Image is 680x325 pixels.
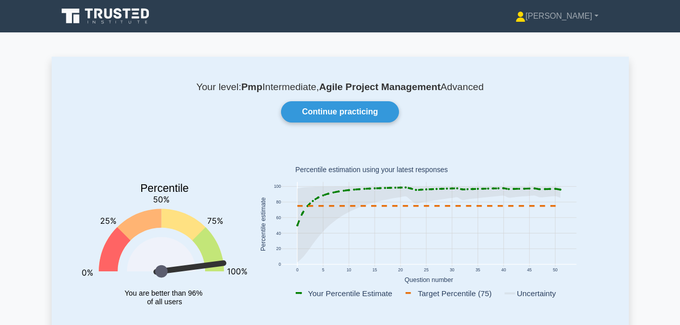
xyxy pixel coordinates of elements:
[260,197,267,251] text: Percentile estimate
[295,166,448,174] text: Percentile estimation using your latest responses
[322,267,324,272] text: 5
[147,298,182,306] tspan: of all users
[273,184,281,189] text: 100
[278,262,281,267] text: 0
[491,6,623,26] a: [PERSON_NAME]
[372,267,377,272] text: 15
[405,276,453,283] text: Question number
[424,267,429,272] text: 25
[276,215,281,220] text: 60
[346,267,351,272] text: 10
[276,199,281,205] text: 80
[276,231,281,236] text: 40
[552,267,557,272] text: 50
[140,182,189,194] text: Percentile
[501,267,506,272] text: 40
[76,81,605,93] p: Your level: Intermediate, Advanced
[276,247,281,252] text: 20
[450,267,455,272] text: 30
[475,267,481,272] text: 35
[125,289,203,297] tspan: You are better than 96%
[296,267,298,272] text: 0
[527,267,532,272] text: 45
[398,267,403,272] text: 20
[319,82,441,92] b: Agile Project Management
[242,82,263,92] b: Pmp
[281,101,398,123] a: Continue practicing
